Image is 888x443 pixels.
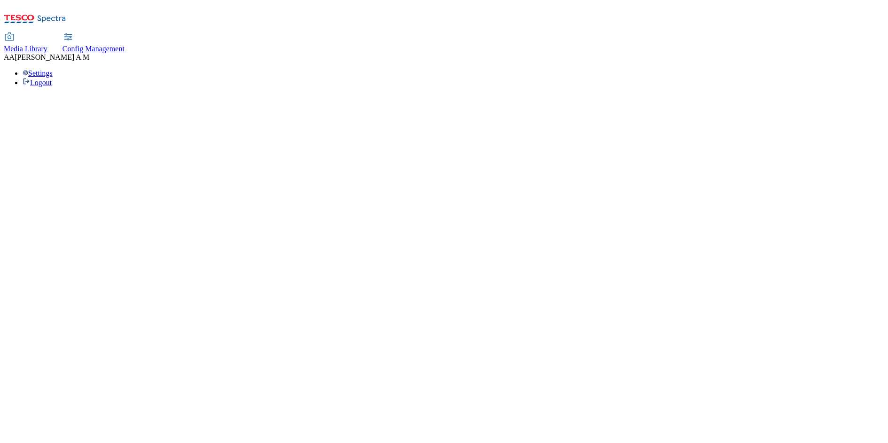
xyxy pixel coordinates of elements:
span: [PERSON_NAME] A M [15,53,89,61]
a: Media Library [4,33,47,53]
a: Config Management [62,33,125,53]
span: Media Library [4,45,47,53]
span: Config Management [62,45,125,53]
span: AA [4,53,15,61]
a: Logout [23,79,52,87]
a: Settings [23,69,53,77]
